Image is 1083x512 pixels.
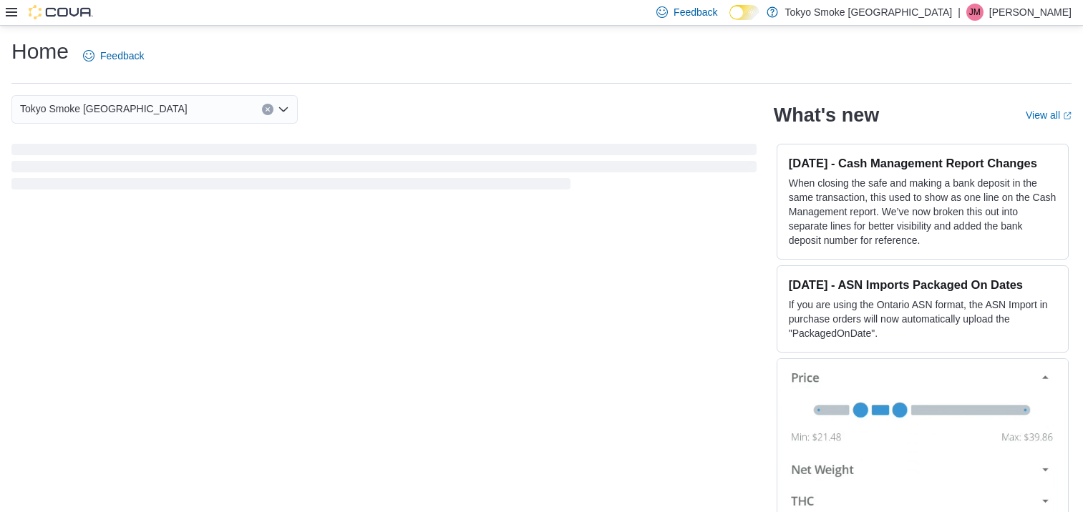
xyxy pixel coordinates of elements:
[29,5,93,19] img: Cova
[262,104,273,115] button: Clear input
[278,104,289,115] button: Open list of options
[789,297,1057,340] p: If you are using the Ontario ASN format, the ASN Import in purchase orders will now automatically...
[729,5,759,20] input: Dark Mode
[989,4,1072,21] p: [PERSON_NAME]
[969,4,981,21] span: JM
[1063,112,1072,120] svg: External link
[789,176,1057,247] p: When closing the safe and making a bank deposit in the same transaction, this used to show as one...
[77,41,150,70] a: Feedback
[1026,109,1072,121] a: View allExternal link
[789,156,1057,170] h3: [DATE] - Cash Management Report Changes
[789,277,1057,292] h3: [DATE] - ASN Imports Packaged On Dates
[11,37,69,66] h1: Home
[958,4,961,21] p: |
[785,4,953,21] p: Tokyo Smoke [GEOGRAPHIC_DATA]
[11,147,757,192] span: Loading
[966,4,984,21] div: Jordan McKay
[774,104,879,127] h2: What's new
[100,49,144,63] span: Feedback
[729,20,730,21] span: Dark Mode
[674,5,717,19] span: Feedback
[20,100,188,117] span: Tokyo Smoke [GEOGRAPHIC_DATA]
